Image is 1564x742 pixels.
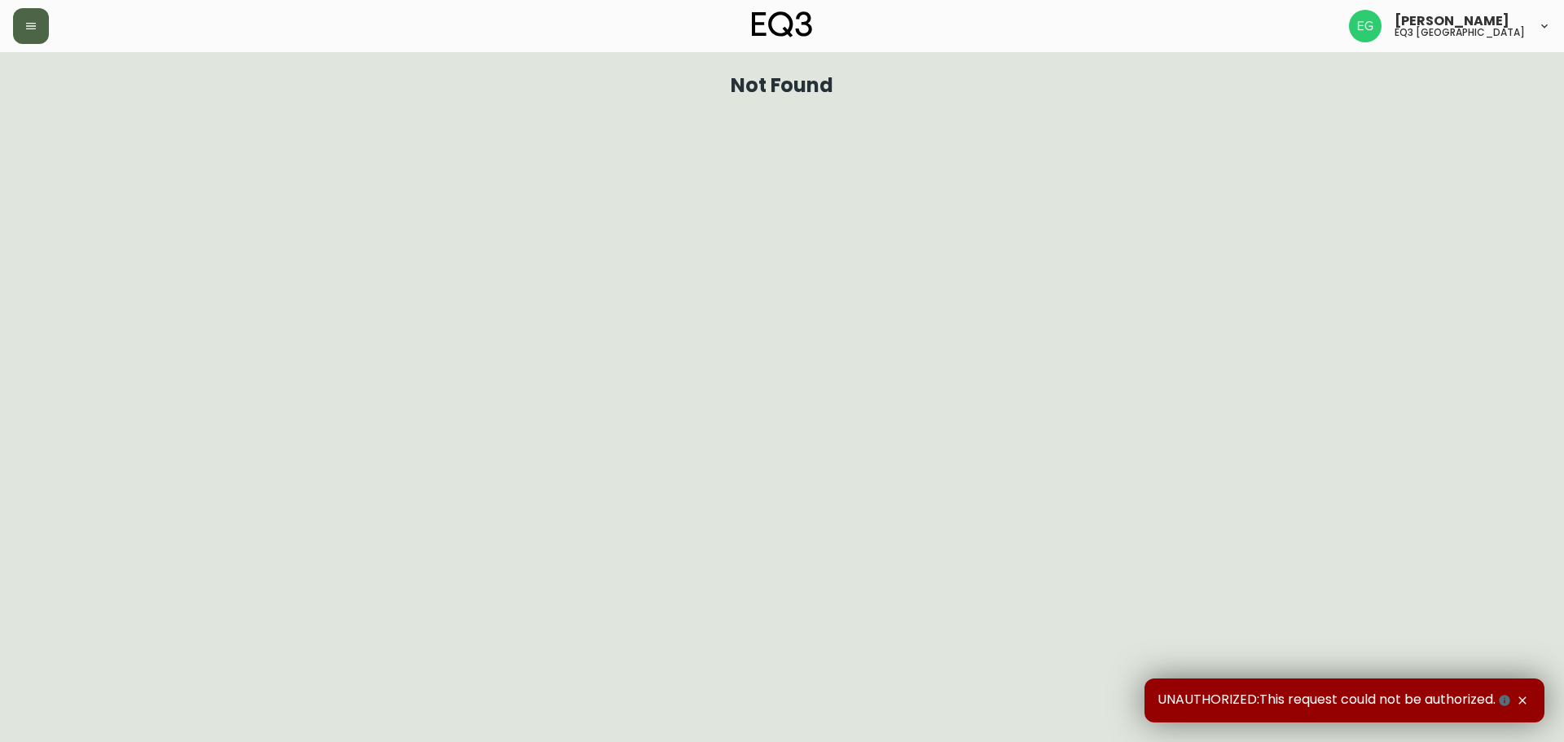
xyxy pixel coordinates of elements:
img: db11c1629862fe82d63d0774b1b54d2b [1349,10,1382,42]
img: logo [752,11,812,37]
span: UNAUTHORIZED:This request could not be authorized. [1158,692,1513,709]
span: [PERSON_NAME] [1395,15,1509,28]
h5: eq3 [GEOGRAPHIC_DATA] [1395,28,1525,37]
h1: Not Found [731,78,834,93]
